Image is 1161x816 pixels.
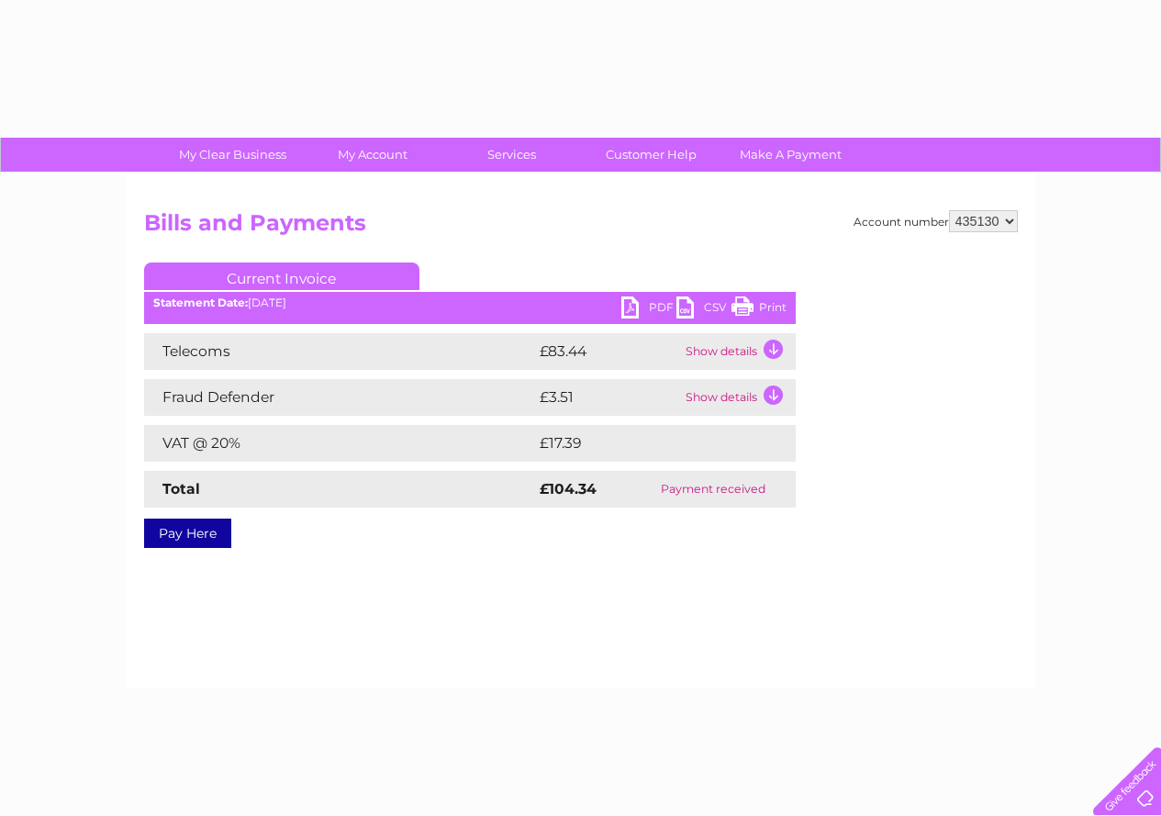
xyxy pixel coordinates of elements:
[144,263,419,290] a: Current Invoice
[144,296,796,309] div: [DATE]
[535,425,756,462] td: £17.39
[540,480,597,497] strong: £104.34
[296,138,448,172] a: My Account
[162,480,200,497] strong: Total
[153,296,248,309] b: Statement Date:
[681,379,796,416] td: Show details
[157,138,308,172] a: My Clear Business
[681,333,796,370] td: Show details
[144,333,535,370] td: Telecoms
[854,210,1018,232] div: Account number
[535,333,681,370] td: £83.44
[144,519,231,548] a: Pay Here
[621,296,676,323] a: PDF
[676,296,731,323] a: CSV
[715,138,866,172] a: Make A Payment
[575,138,727,172] a: Customer Help
[631,471,796,508] td: Payment received
[436,138,587,172] a: Services
[144,210,1018,245] h2: Bills and Payments
[535,379,681,416] td: £3.51
[144,379,535,416] td: Fraud Defender
[144,425,535,462] td: VAT @ 20%
[731,296,787,323] a: Print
